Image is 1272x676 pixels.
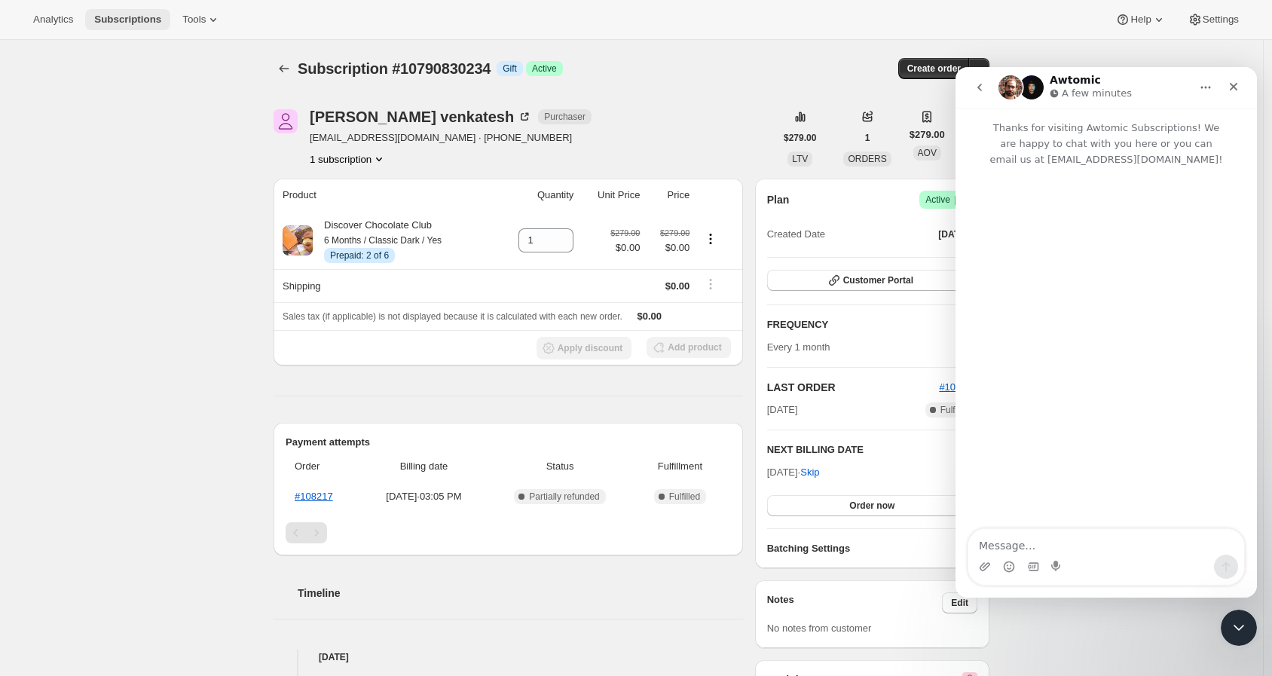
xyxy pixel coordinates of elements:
[856,127,879,148] button: 1
[767,317,961,332] h2: FREQUENCY
[918,148,937,158] span: AOV
[310,151,387,167] button: Product actions
[767,341,830,353] span: Every 1 month
[699,276,723,292] button: Shipping actions
[33,14,73,26] span: Analytics
[767,380,940,395] h2: LAST ORDER
[699,231,723,247] button: Product actions
[286,450,362,483] th: Order
[529,491,599,503] span: Partially refunded
[767,592,943,613] h3: Notes
[638,310,662,322] span: $0.00
[939,380,977,395] button: #108217
[295,491,333,502] a: #108217
[925,192,971,207] span: Active
[767,192,790,207] h2: Plan
[767,270,977,291] button: Customer Portal
[310,130,592,145] span: [EMAIL_ADDRESS][DOMAIN_NAME] · [PHONE_NUMBER]
[940,404,971,416] span: Fulfilled
[784,132,816,144] span: $279.00
[24,9,82,30] button: Analytics
[85,9,170,30] button: Subscriptions
[274,269,496,302] th: Shipping
[366,489,482,504] span: [DATE] · 03:05 PM
[898,58,970,79] button: Create order
[767,622,872,634] span: No notes from customer
[1221,610,1257,646] iframe: Intercom live chat
[274,109,298,133] span: Karthik venkatesh
[496,179,578,212] th: Quantity
[843,274,913,286] span: Customer Portal
[849,500,894,512] span: Order now
[800,465,819,480] span: Skip
[649,240,690,255] span: $0.00
[182,14,206,26] span: Tools
[767,541,960,556] h6: Batching Settings
[610,240,640,255] span: $0.00
[951,537,986,561] button: Add
[954,194,956,206] span: |
[578,179,644,212] th: Unit Price
[274,650,743,665] h4: [DATE]
[173,9,230,30] button: Tools
[313,218,442,263] div: Discover Chocolate Club
[1179,9,1248,30] button: Settings
[283,311,622,322] span: Sales tax (if applicable) is not displayed because it is calculated with each new order.
[1203,14,1239,26] span: Settings
[939,381,977,393] a: #108217
[848,154,886,164] span: ORDERS
[274,179,496,212] th: Product
[638,459,722,474] span: Fulfillment
[942,592,977,613] button: Edit
[1106,9,1175,30] button: Help
[610,228,640,237] small: $279.00
[298,586,743,601] h2: Timeline
[956,67,1257,598] iframe: Intercom live chat
[324,235,442,246] small: 6 Months / Classic Dark / Yes
[366,459,482,474] span: Billing date
[951,597,968,609] span: Edit
[910,127,945,142] span: $279.00
[767,442,961,457] h2: NEXT BILLING DATE
[767,466,820,478] span: [DATE] ·
[503,63,517,75] span: Gift
[544,111,586,123] span: Purchaser
[660,228,690,237] small: $279.00
[298,60,491,77] span: Subscription #10790830234
[791,460,828,485] button: Skip
[865,132,870,144] span: 1
[665,280,690,292] span: $0.00
[775,127,825,148] button: $279.00
[792,154,808,164] span: LTV
[532,63,557,75] span: Active
[310,109,532,124] div: [PERSON_NAME] venkatesh
[286,435,731,450] h2: Payment attempts
[94,14,161,26] span: Subscriptions
[767,495,977,516] button: Order now
[1130,14,1151,26] span: Help
[907,63,961,75] span: Create order
[283,225,313,255] img: product img
[491,459,629,474] span: Status
[274,58,295,79] button: Subscriptions
[938,228,968,240] span: [DATE]
[767,227,825,242] span: Created Date
[669,491,700,503] span: Fulfilled
[286,522,731,543] nav: Pagination
[644,179,694,212] th: Price
[929,224,977,245] button: [DATE]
